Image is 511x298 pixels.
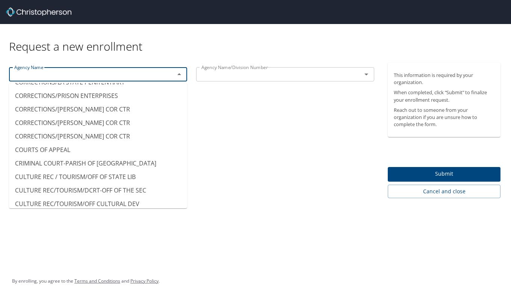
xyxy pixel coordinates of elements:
[9,170,187,184] li: CULTURE REC / TOURISM/OFF OF STATE LIB
[394,169,494,179] span: Submit
[388,185,500,199] button: Cancel and close
[174,69,184,80] button: Close
[394,107,494,128] p: Reach out to someone from your organization if you are unsure how to complete the form.
[6,8,71,17] img: cbt logo
[9,24,506,54] div: Request a new enrollment
[9,143,187,157] li: COURTS OF APPEAL
[9,157,187,170] li: CRIMINAL COURT-PARISH OF [GEOGRAPHIC_DATA]
[130,278,159,284] a: Privacy Policy
[9,89,187,102] li: CORRECTIONS/PRISON ENTERPRISES
[9,116,187,129] li: CORRECTIONS/[PERSON_NAME] COR CTR
[9,129,187,143] li: CORRECTIONS/[PERSON_NAME] COR CTR
[388,167,500,182] button: Submit
[394,187,494,196] span: Cancel and close
[9,184,187,197] li: CULTURE REC/TOURISM/DCRT-OFF OF THE SEC
[9,102,187,116] li: CORRECTIONS/[PERSON_NAME] COR CTR
[361,69,372,80] button: Open
[12,272,160,290] div: By enrolling, you agree to the and .
[394,72,494,86] p: This information is required by your organization.
[394,89,494,103] p: When completed, click “Submit” to finalize your enrollment request.
[9,197,187,211] li: CULTURE REC/TOURISM/OFF CULTURAL DEV
[74,278,120,284] a: Terms and Conditions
